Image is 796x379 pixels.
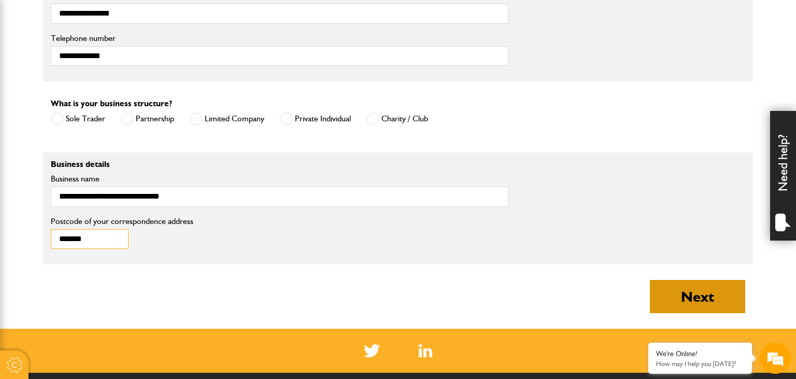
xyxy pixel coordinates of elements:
img: Twitter [364,344,380,357]
p: How may I help you today? [656,360,744,368]
label: Charity / Club [366,113,428,125]
label: Sole Trader [51,113,105,125]
div: Chat with us now [54,58,174,72]
label: Partnership [121,113,174,125]
button: Next [650,280,745,313]
img: d_20077148190_company_1631870298795_20077148190 [18,58,44,72]
label: Business name [51,175,508,183]
textarea: Type your message and hit 'Enter' [13,188,189,289]
label: Limited Company [190,113,264,125]
img: Linked In [419,344,433,357]
input: Enter your email address [13,127,189,149]
label: What is your business structure? [51,100,172,108]
div: Need help? [770,111,796,241]
p: Business details [51,160,508,169]
label: Telephone number [51,34,508,43]
em: Start Chat [141,298,188,312]
input: Enter your phone number [13,157,189,180]
label: Postcode of your correspondence address [51,217,209,226]
label: Private Individual [280,113,351,125]
div: Minimize live chat window [170,5,195,30]
a: LinkedIn [419,344,433,357]
div: We're Online! [656,349,744,358]
input: Enter your last name [13,96,189,119]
